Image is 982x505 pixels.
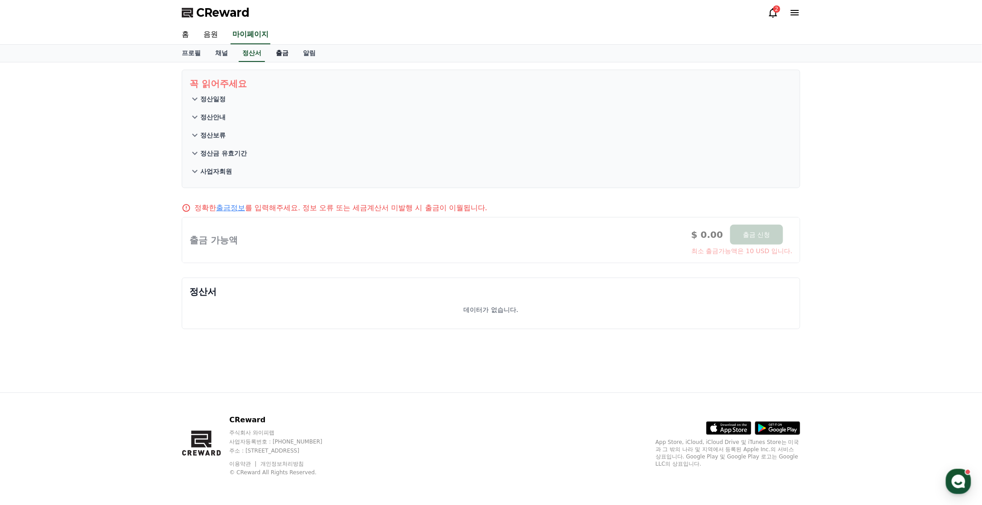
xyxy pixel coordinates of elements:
p: 주소 : [STREET_ADDRESS] [229,447,340,454]
div: 2 [773,5,780,13]
button: 사업자회원 [189,162,793,180]
a: 출금정보 [216,203,245,212]
button: 정산안내 [189,108,793,126]
span: 대화 [83,301,94,308]
a: 홈 [175,25,196,44]
p: CReward [229,415,340,425]
span: CReward [196,5,250,20]
a: 대화 [60,287,117,309]
p: 데이터가 없습니다. [464,305,519,314]
p: 정확한 를 입력해주세요. 정보 오류 또는 세금계산서 미발행 시 출금이 이월됩니다. [194,203,487,213]
button: 정산일정 [189,90,793,108]
p: 정산보류 [200,131,226,140]
button: 정산금 유효기간 [189,144,793,162]
a: 개인정보처리방침 [260,461,304,467]
p: © CReward All Rights Reserved. [229,469,340,476]
p: 사업자등록번호 : [PHONE_NUMBER] [229,438,340,445]
a: 설정 [117,287,174,309]
a: 출금 [269,45,296,62]
a: 마이페이지 [231,25,270,44]
a: 이용약관 [229,461,258,467]
a: 알림 [296,45,323,62]
a: 채널 [208,45,235,62]
span: 홈 [28,300,34,307]
p: 정산일정 [200,94,226,104]
a: 음원 [196,25,225,44]
a: 정산서 [239,45,265,62]
p: 정산금 유효기간 [200,149,247,158]
p: 사업자회원 [200,167,232,176]
a: 홈 [3,287,60,309]
a: 프로필 [175,45,208,62]
a: 2 [768,7,779,18]
p: 주식회사 와이피랩 [229,429,340,436]
p: 꼭 읽어주세요 [189,77,793,90]
span: 설정 [140,300,151,307]
p: 정산서 [189,285,793,298]
a: CReward [182,5,250,20]
p: App Store, iCloud, iCloud Drive 및 iTunes Store는 미국과 그 밖의 나라 및 지역에서 등록된 Apple Inc.의 서비스 상표입니다. Goo... [656,439,800,467]
button: 정산보류 [189,126,793,144]
p: 정산안내 [200,113,226,122]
